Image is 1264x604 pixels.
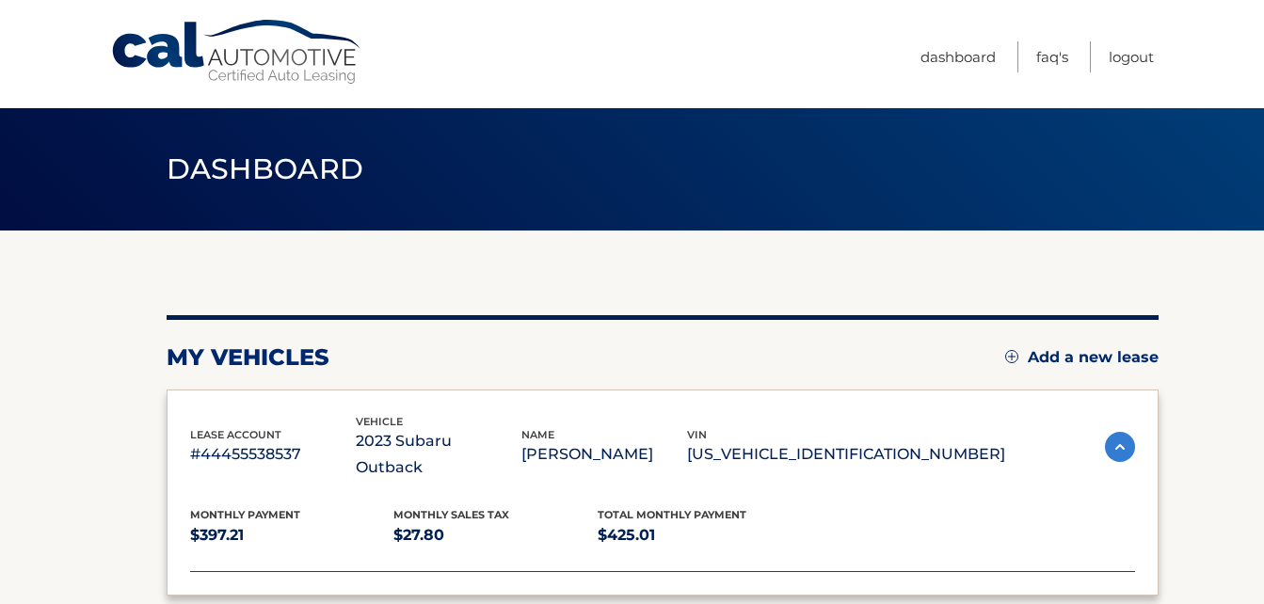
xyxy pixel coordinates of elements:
[190,428,281,441] span: lease account
[110,19,364,86] a: Cal Automotive
[1005,350,1018,363] img: add.svg
[1105,432,1135,462] img: accordion-active.svg
[598,508,746,521] span: Total Monthly Payment
[393,522,598,548] p: $27.80
[190,441,356,468] p: #44455538537
[393,508,509,521] span: Monthly sales Tax
[598,522,802,548] p: $425.01
[521,441,687,468] p: [PERSON_NAME]
[920,41,996,72] a: Dashboard
[687,441,1005,468] p: [US_VEHICLE_IDENTIFICATION_NUMBER]
[356,428,521,481] p: 2023 Subaru Outback
[167,343,329,372] h2: my vehicles
[1036,41,1068,72] a: FAQ's
[687,428,707,441] span: vin
[167,151,364,186] span: Dashboard
[356,415,403,428] span: vehicle
[521,428,554,441] span: name
[190,508,300,521] span: Monthly Payment
[1005,348,1159,367] a: Add a new lease
[1109,41,1154,72] a: Logout
[190,522,394,548] p: $397.21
